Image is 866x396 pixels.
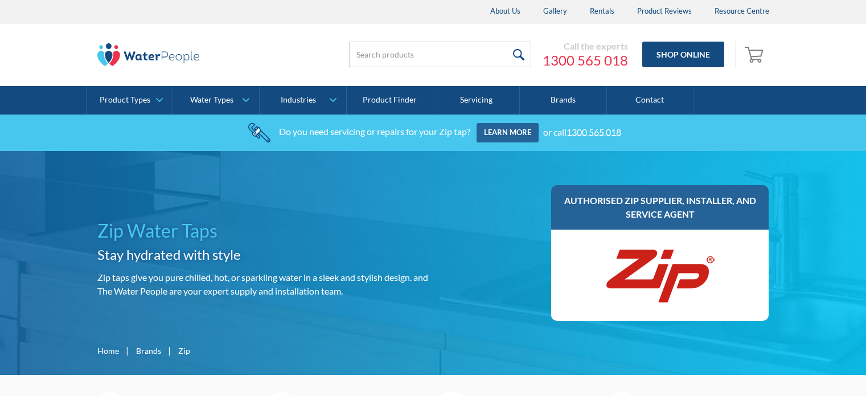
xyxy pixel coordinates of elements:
a: Learn more [477,123,539,142]
img: shopping cart [745,45,766,63]
a: Industries [260,86,346,115]
div: Industries [281,95,316,105]
a: Shop Online [642,42,724,67]
a: 1300 565 018 [567,126,621,137]
img: The Water People [97,43,200,66]
a: Contact [607,86,693,115]
div: | [167,344,173,357]
div: Product Types [100,95,150,105]
a: Home [97,345,119,357]
a: 1300 565 018 [543,52,628,69]
h3: Authorised Zip supplier, installer, and service agent [563,194,758,221]
a: Servicing [433,86,520,115]
div: Do you need servicing or repairs for your Zip tap? [279,126,470,137]
a: Open cart [742,41,769,68]
h2: Stay hydrated with style [97,244,429,265]
div: or call [543,126,621,137]
a: Product Types [87,86,173,115]
div: Call the experts [543,40,628,52]
a: Water Types [173,86,259,115]
div: | [125,344,130,357]
div: Zip [178,345,190,357]
h1: Zip Water Taps [97,217,429,244]
input: Search products [349,42,531,67]
div: Water Types [190,95,233,105]
a: Brands [520,86,606,115]
a: Brands [136,345,161,357]
a: Product Finder [347,86,433,115]
img: Zip [603,241,717,309]
p: Zip taps give you pure chilled, hot, or sparkling water in a sleek and stylish design. and The Wa... [97,271,429,298]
